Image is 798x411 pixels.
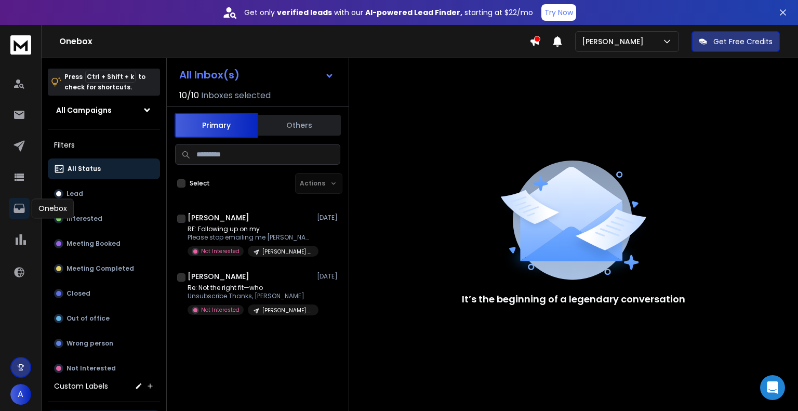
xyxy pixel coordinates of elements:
[48,333,160,354] button: Wrong person
[201,247,240,255] p: Not Interested
[544,7,573,18] p: Try Now
[48,308,160,329] button: Out of office
[48,208,160,229] button: Interested
[56,105,112,115] h1: All Campaigns
[262,248,312,256] p: [PERSON_NAME] [DATE]
[48,258,160,279] button: Meeting Completed
[244,7,533,18] p: Get only with our starting at $22/mo
[48,183,160,204] button: Lead
[68,165,101,173] p: All Status
[10,35,31,55] img: logo
[66,240,121,248] p: Meeting Booked
[277,7,332,18] strong: verified leads
[66,364,116,373] p: Not Interested
[691,31,780,52] button: Get Free Credits
[66,314,110,323] p: Out of office
[179,70,240,80] h1: All Inbox(s)
[85,71,136,83] span: Ctrl + Shift + k
[188,213,249,223] h1: [PERSON_NAME]
[713,36,773,47] p: Get Free Credits
[10,384,31,405] button: A
[66,339,113,348] p: Wrong person
[48,358,160,379] button: Not Interested
[48,283,160,304] button: Closed
[188,284,312,292] p: Re: Not the right fit—who
[66,215,102,223] p: Interested
[317,272,340,281] p: [DATE]
[171,64,342,85] button: All Inbox(s)
[317,214,340,222] p: [DATE]
[760,375,785,400] div: Open Intercom Messenger
[365,7,462,18] strong: AI-powered Lead Finder,
[188,292,312,300] p: Unsubscribe Thanks, [PERSON_NAME]
[190,179,210,188] label: Select
[48,158,160,179] button: All Status
[201,89,271,102] h3: Inboxes selected
[541,4,576,21] button: Try Now
[66,264,134,273] p: Meeting Completed
[32,198,74,218] div: Onebox
[59,35,529,48] h1: Onebox
[582,36,648,47] p: [PERSON_NAME]
[54,381,108,391] h3: Custom Labels
[258,114,341,137] button: Others
[48,233,160,254] button: Meeting Booked
[175,113,258,138] button: Primary
[201,306,240,314] p: Not Interested
[262,307,312,314] p: [PERSON_NAME] [DATE]
[66,190,83,198] p: Lead
[188,271,249,282] h1: [PERSON_NAME]
[66,289,90,298] p: Closed
[188,225,312,233] p: RE: Following up on my
[462,292,685,307] p: It’s the beginning of a legendary conversation
[48,100,160,121] button: All Campaigns
[179,89,199,102] span: 10 / 10
[48,138,160,152] h3: Filters
[188,233,312,242] p: Please stop emailing me [PERSON_NAME]
[64,72,145,92] p: Press to check for shortcuts.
